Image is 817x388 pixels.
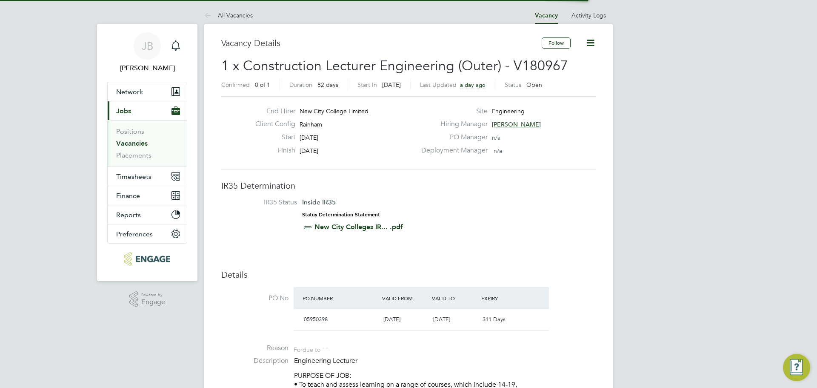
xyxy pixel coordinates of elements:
span: Preferences [116,230,153,238]
label: Site [416,107,488,116]
span: Engage [141,299,165,306]
span: Inside IR35 [302,198,336,206]
span: n/a [492,134,500,141]
a: Activity Logs [571,11,606,19]
label: Start In [357,81,377,89]
span: a day ago [460,81,486,89]
h3: Details [221,269,596,280]
img: huntereducation-logo-retina.png [124,252,170,266]
a: Placements [116,151,151,159]
a: Go to home page [107,252,187,266]
div: PO Number [300,290,380,306]
span: Jack Baron [107,63,187,73]
strong: Status Determination Statement [302,212,380,218]
label: Status [505,81,521,89]
span: [DATE] [383,316,400,323]
span: Jobs [116,107,131,115]
button: Reports [108,205,187,224]
label: Deployment Manager [416,146,488,155]
h3: IR35 Determination [221,180,596,191]
div: Expiry [479,290,529,306]
span: [DATE] [382,81,401,89]
button: Network [108,82,187,101]
label: Description [221,356,289,365]
span: JB [142,40,153,52]
span: [DATE] [300,147,318,155]
span: Network [116,88,143,96]
a: New City Colleges IR... .pdf [314,223,403,231]
label: Start [249,133,295,142]
button: Finance [108,186,187,205]
span: [DATE] [433,316,450,323]
div: Valid From [380,290,430,306]
span: 1 x Construction Lecturer Engineering (Outer) - V180967 [221,57,568,74]
label: Duration [289,81,312,89]
span: Open [526,81,542,89]
span: New City College Limited [300,107,369,115]
button: Timesheets [108,167,187,186]
div: Valid To [430,290,480,306]
button: Preferences [108,224,187,243]
label: Last Updated [420,81,457,89]
span: Finance [116,192,140,200]
span: [PERSON_NAME] [492,121,541,128]
div: Jobs [108,120,187,167]
span: 0 of 1 [255,81,270,89]
span: 05950398 [304,316,328,323]
button: Jobs [108,101,187,120]
span: Powered by [141,291,165,299]
label: PO Manager [416,133,488,142]
span: Reports [116,211,141,219]
label: Finish [249,146,295,155]
span: 311 Days [483,316,506,323]
span: Engineering [492,107,525,115]
a: Vacancies [116,139,148,147]
div: For due to "" [294,344,328,354]
p: Engineering Lecturer [294,356,596,365]
label: End Hirer [249,107,295,116]
a: JB[PERSON_NAME] [107,32,187,73]
a: Powered byEngage [129,291,166,308]
h3: Vacancy Details [221,37,542,49]
label: PO No [221,294,289,303]
span: Rainham [300,121,322,128]
button: Follow [542,37,571,49]
span: [DATE] [300,134,318,141]
span: 82 days [317,81,338,89]
a: Positions [116,127,144,135]
label: IR35 Status [230,198,297,207]
a: All Vacancies [204,11,253,19]
span: Timesheets [116,172,151,181]
label: Hiring Manager [416,120,488,129]
button: Engage Resource Center [783,354,810,381]
label: Reason [221,344,289,353]
a: Vacancy [535,12,558,19]
span: n/a [494,147,502,155]
nav: Main navigation [97,24,197,281]
label: Client Config [249,120,295,129]
label: Confirmed [221,81,250,89]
